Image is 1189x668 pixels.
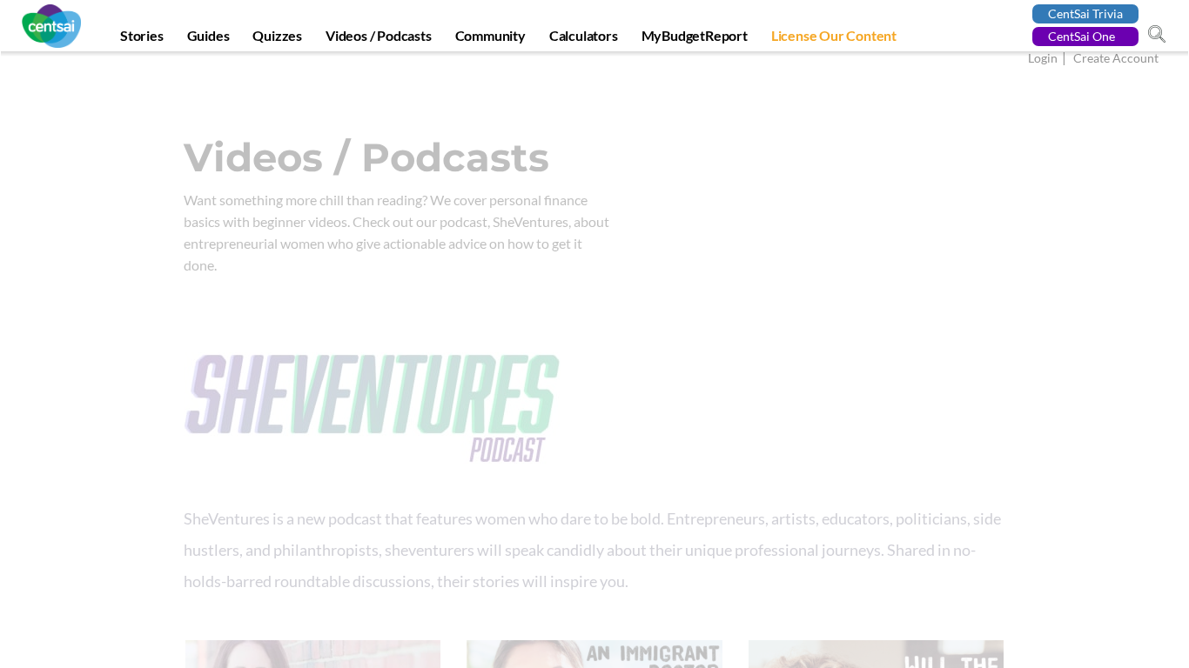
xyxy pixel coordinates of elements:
a: Videos / Podcasts [315,27,442,51]
a: Stories [110,27,174,51]
a: Login [1028,50,1058,69]
a: CentSai One [1032,27,1139,46]
a: MyBudgetReport [631,27,758,51]
a: Community [445,27,536,51]
img: CentSai [22,4,81,48]
a: Guides [177,27,240,51]
a: Create Account [1073,50,1159,69]
a: Quizzes [242,27,312,51]
span: | [1060,49,1071,69]
a: CentSai Trivia [1032,4,1139,23]
a: License Our Content [761,27,907,51]
a: Calculators [539,27,628,51]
